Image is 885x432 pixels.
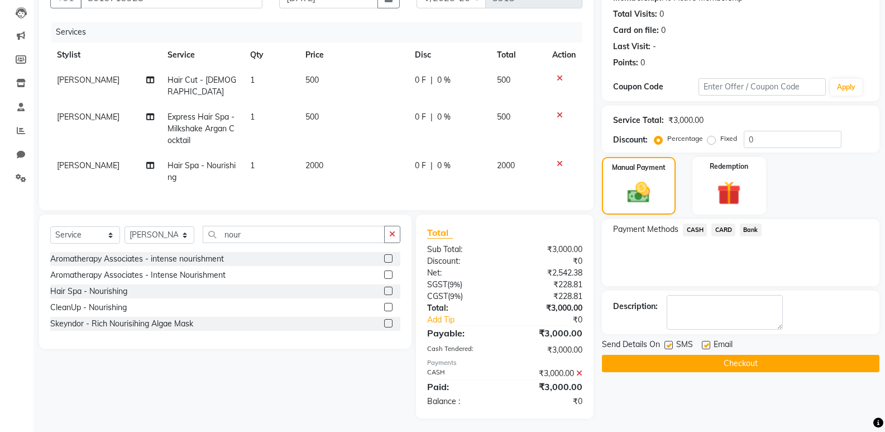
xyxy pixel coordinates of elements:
[505,326,591,340] div: ₹3,000.00
[602,339,660,353] span: Send Details On
[168,112,235,145] span: Express Hair Spa - Milkshake Argan Cocktail
[419,267,505,279] div: Net:
[50,269,226,281] div: Aromatherapy Associates - Intense Nourishment
[437,74,451,86] span: 0 %
[419,291,505,302] div: ( )
[667,134,703,144] label: Percentage
[50,286,127,297] div: Hair Spa - Nourishing
[505,291,591,302] div: ₹228.81
[419,302,505,314] div: Total:
[505,255,591,267] div: ₹0
[161,42,243,68] th: Service
[659,8,664,20] div: 0
[57,112,119,122] span: [PERSON_NAME]
[50,318,193,330] div: Skeyndor - Rich Nourisihing Algae Mask
[613,115,664,126] div: Service Total:
[415,111,426,123] span: 0 F
[430,111,433,123] span: |
[676,339,693,353] span: SMS
[57,160,119,170] span: [PERSON_NAME]
[613,224,678,235] span: Payment Methods
[50,253,224,265] div: Aromatherapy Associates - intense nourishment
[50,42,161,68] th: Stylist
[620,179,657,206] img: _cash.svg
[419,326,505,340] div: Payable:
[168,75,236,97] span: Hair Cut - [DEMOGRAPHIC_DATA]
[714,339,733,353] span: Email
[415,74,426,86] span: 0 F
[668,115,704,126] div: ₹3,000.00
[427,227,453,239] span: Total
[305,75,319,85] span: 500
[711,224,735,236] span: CARD
[519,314,591,326] div: ₹0
[505,267,591,279] div: ₹2,542.38
[740,224,762,236] span: Bank
[305,160,323,170] span: 2000
[505,344,591,356] div: ₹3,000.00
[546,42,582,68] th: Action
[497,160,515,170] span: 2000
[720,134,737,144] label: Fixed
[419,380,505,393] div: Paid:
[505,368,591,379] div: ₹3,000.00
[699,78,826,96] input: Enter Offer / Coupon Code
[437,111,451,123] span: 0 %
[613,8,657,20] div: Total Visits:
[250,160,255,170] span: 1
[505,396,591,407] div: ₹0
[683,224,707,236] span: CASH
[450,292,461,301] span: 9%
[427,358,582,368] div: Payments
[612,163,666,173] label: Manual Payment
[203,226,385,243] input: Search or Scan
[497,75,510,85] span: 500
[419,344,505,356] div: Cash Tendered:
[497,112,510,122] span: 500
[419,279,505,291] div: ( )
[490,42,546,68] th: Total
[299,42,408,68] th: Price
[51,22,591,42] div: Services
[613,81,698,93] div: Coupon Code
[419,368,505,379] div: CASH
[419,314,519,326] a: Add Tip
[505,302,591,314] div: ₹3,000.00
[419,396,505,407] div: Balance :
[168,160,236,182] span: Hair Spa - Nourishing
[437,160,451,172] span: 0 %
[613,25,659,36] div: Card on file:
[710,178,748,208] img: _gift.svg
[305,112,319,122] span: 500
[250,112,255,122] span: 1
[430,160,433,172] span: |
[427,279,447,289] span: SGST
[505,279,591,291] div: ₹228.81
[419,255,505,267] div: Discount:
[408,42,491,68] th: Disc
[250,75,255,85] span: 1
[613,41,650,53] div: Last Visit:
[430,74,433,86] span: |
[419,244,505,255] div: Sub Total:
[505,244,591,255] div: ₹3,000.00
[505,380,591,393] div: ₹3,000.00
[57,75,119,85] span: [PERSON_NAME]
[427,291,448,301] span: CGST
[661,25,666,36] div: 0
[613,301,658,312] div: Description:
[602,355,879,372] button: Checkout
[449,280,460,289] span: 9%
[613,134,648,146] div: Discount:
[640,57,645,69] div: 0
[830,79,862,96] button: Apply
[50,302,127,314] div: CleanUp - Nourishing
[653,41,656,53] div: -
[710,162,748,172] label: Redemption
[415,160,426,172] span: 0 F
[613,57,638,69] div: Points:
[243,42,299,68] th: Qty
